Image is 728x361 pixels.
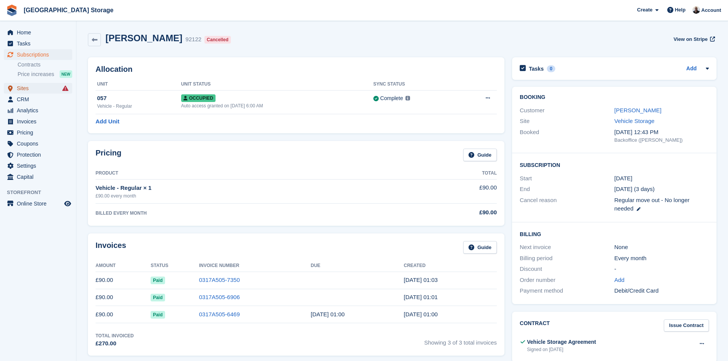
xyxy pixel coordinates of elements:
a: menu [4,160,72,171]
th: Sync Status [373,78,459,91]
h2: Subscription [520,161,709,168]
a: Add [686,65,697,73]
span: Protection [17,149,63,160]
th: Created [404,260,497,272]
td: £90.00 [96,306,151,323]
span: Pricing [17,127,63,138]
time: 2025-06-24 00:00:52 UTC [404,311,438,317]
a: Guide [463,149,497,161]
div: Debit/Credit Card [615,287,709,295]
div: Start [520,174,614,183]
img: stora-icon-8386f47178a22dfd0bd8f6a31ec36ba5ce8667c1dd55bd0f319d3a0aa187defe.svg [6,5,18,16]
th: Amount [96,260,151,272]
div: £90.00 [401,208,497,217]
div: 92122 [185,35,201,44]
th: Unit Status [181,78,373,91]
div: Next invoice [520,243,614,252]
div: Site [520,117,614,126]
th: Due [311,260,404,272]
a: menu [4,172,72,182]
h2: Booking [520,94,709,100]
h2: Pricing [96,149,122,161]
div: End [520,185,614,194]
span: Home [17,27,63,38]
div: BILLED EVERY MONTH [96,210,401,217]
time: 2025-08-24 00:03:03 UTC [404,277,438,283]
div: 0 [547,65,556,72]
span: Subscriptions [17,49,63,60]
div: - [615,265,709,274]
span: Sites [17,83,63,94]
div: Backoffice ([PERSON_NAME]) [615,136,709,144]
a: menu [4,105,72,116]
a: [GEOGRAPHIC_DATA] Storage [21,4,117,16]
a: menu [4,49,72,60]
a: menu [4,83,72,94]
a: 0317A505-7350 [199,277,240,283]
div: Complete [380,94,403,102]
div: Every month [615,254,709,263]
div: NEW [60,70,72,78]
span: Coupons [17,138,63,149]
a: Add [615,276,625,285]
th: Unit [96,78,181,91]
div: Signed on [DATE] [527,346,596,353]
a: Price increases NEW [18,70,72,78]
h2: Allocation [96,65,497,74]
div: Vehicle - Regular [97,103,181,110]
div: Vehicle - Regular × 1 [96,184,401,193]
span: Capital [17,172,63,182]
h2: Billing [520,230,709,238]
td: £90.00 [96,272,151,289]
a: menu [4,149,72,160]
span: Analytics [17,105,63,116]
a: menu [4,138,72,149]
div: Billing period [520,254,614,263]
h2: Tasks [529,65,544,72]
a: 0317A505-6469 [199,311,240,317]
a: Add Unit [96,117,119,126]
a: Guide [463,241,497,254]
div: Auto access granted on [DATE] 6:00 AM [181,102,373,109]
th: Product [96,167,401,180]
span: Paid [151,311,165,319]
td: £90.00 [401,179,497,203]
h2: [PERSON_NAME] [105,33,182,43]
div: £90.00 every month [96,193,401,199]
a: Preview store [63,199,72,208]
span: CRM [17,94,63,105]
a: Issue Contract [664,319,709,332]
span: Help [675,6,686,14]
div: Customer [520,106,614,115]
span: Tasks [17,38,63,49]
span: Paid [151,294,165,301]
th: Invoice Number [199,260,311,272]
span: Occupied [181,94,216,102]
a: Vehicle Storage [615,118,655,124]
div: Vehicle Storage Agreement [527,338,596,346]
div: Total Invoiced [96,332,134,339]
span: Settings [17,160,63,171]
div: None [615,243,709,252]
span: Regular move out - No longer needed [615,197,690,212]
i: Smart entry sync failures have occurred [62,85,68,91]
span: Showing 3 of 3 total invoices [424,332,497,348]
a: menu [4,38,72,49]
time: 2025-06-24 00:00:00 UTC [615,174,632,183]
a: menu [4,27,72,38]
time: 2025-06-25 00:00:00 UTC [311,311,345,317]
span: Account [701,6,721,14]
a: 0317A505-6906 [199,294,240,300]
h2: Invoices [96,241,126,254]
span: [DATE] (3 days) [615,186,655,192]
a: menu [4,198,72,209]
img: Keith Strivens [692,6,700,14]
span: Create [637,6,652,14]
time: 2025-07-24 00:01:53 UTC [404,294,438,300]
div: 057 [97,94,181,103]
td: £90.00 [96,289,151,306]
span: View on Stripe [673,36,707,43]
div: Cancelled [204,36,231,44]
span: Online Store [17,198,63,209]
a: View on Stripe [670,33,717,45]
